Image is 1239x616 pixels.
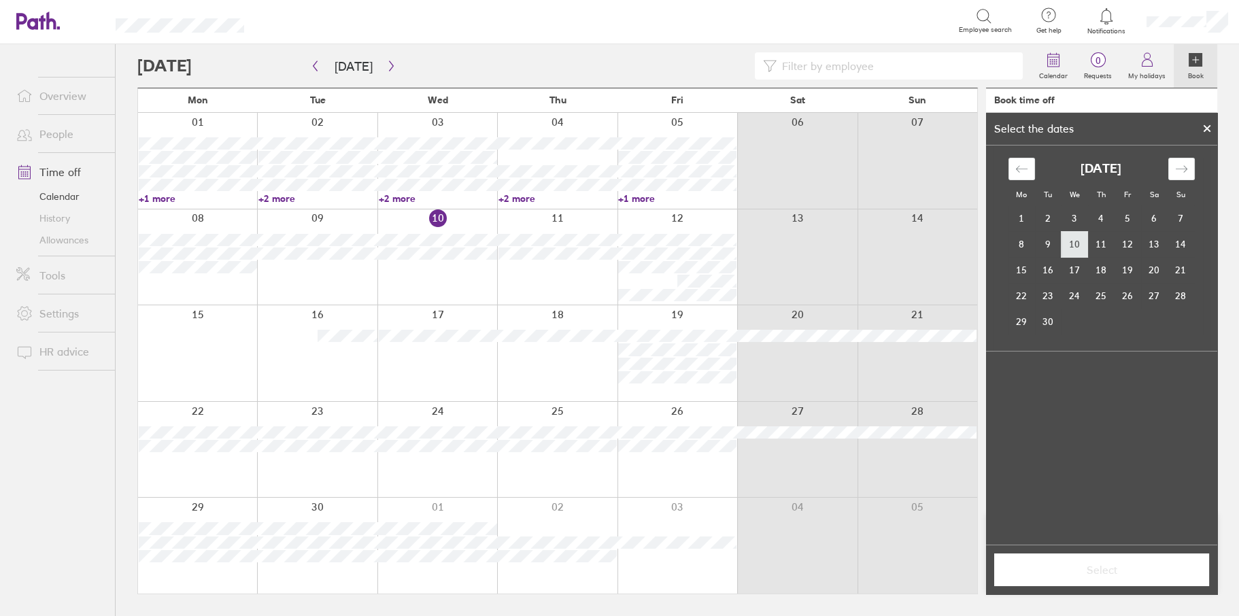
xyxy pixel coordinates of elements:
button: [DATE] [324,55,384,78]
button: Select [994,553,1209,586]
td: Friday, September 26, 2025 [1115,283,1141,309]
span: Select [1004,564,1200,576]
a: Tools [5,262,115,289]
div: Search [281,14,316,27]
td: Sunday, September 21, 2025 [1168,257,1194,283]
span: Employee search [959,26,1012,34]
strong: [DATE] [1081,162,1121,176]
a: +1 more [618,192,736,205]
td: Saturday, September 20, 2025 [1141,257,1168,283]
a: Time off [5,158,115,186]
td: Monday, September 1, 2025 [1008,205,1035,231]
a: HR advice [5,338,115,365]
a: Calendar [5,186,115,207]
span: Sun [909,95,926,105]
td: Friday, September 12, 2025 [1115,231,1141,257]
small: Mo [1016,190,1027,199]
small: Fr [1124,190,1131,199]
a: Settings [5,300,115,327]
label: My holidays [1120,68,1174,80]
a: Calendar [1031,44,1076,88]
div: Move forward to switch to the next month. [1168,158,1195,180]
div: Select the dates [986,122,1082,135]
td: Tuesday, September 9, 2025 [1035,231,1062,257]
td: Monday, September 29, 2025 [1008,309,1035,335]
td: Tuesday, September 30, 2025 [1035,309,1062,335]
td: Tuesday, September 2, 2025 [1035,205,1062,231]
td: Wednesday, September 3, 2025 [1062,205,1088,231]
label: Requests [1076,68,1120,80]
td: Thursday, September 4, 2025 [1088,205,1115,231]
a: Notifications [1085,7,1129,35]
td: Thursday, September 11, 2025 [1088,231,1115,257]
small: Tu [1044,190,1052,199]
span: 0 [1076,55,1120,66]
label: Book [1180,68,1212,80]
td: Friday, September 5, 2025 [1115,205,1141,231]
a: Allowances [5,229,115,251]
a: History [5,207,115,229]
span: Get help [1027,27,1071,35]
a: +1 more [139,192,257,205]
a: 0Requests [1076,44,1120,88]
td: Thursday, September 18, 2025 [1088,257,1115,283]
small: Su [1176,190,1185,199]
td: Monday, September 15, 2025 [1008,257,1035,283]
small: Sa [1150,190,1159,199]
td: Sunday, September 28, 2025 [1168,283,1194,309]
span: Thu [549,95,566,105]
td: Wednesday, September 17, 2025 [1062,257,1088,283]
a: Overview [5,82,115,109]
small: We [1070,190,1080,199]
td: Thursday, September 25, 2025 [1088,283,1115,309]
div: Book time off [994,95,1055,105]
a: Book [1174,44,1217,88]
div: Move backward to switch to the previous month. [1008,158,1035,180]
span: Mon [188,95,208,105]
td: Sunday, September 7, 2025 [1168,205,1194,231]
input: Filter by employee [777,53,1015,79]
small: Th [1097,190,1106,199]
td: Wednesday, September 24, 2025 [1062,283,1088,309]
a: People [5,120,115,148]
td: Wednesday, September 10, 2025 [1062,231,1088,257]
label: Calendar [1031,68,1076,80]
span: Notifications [1085,27,1129,35]
td: Sunday, September 14, 2025 [1168,231,1194,257]
td: Tuesday, September 16, 2025 [1035,257,1062,283]
span: Tue [310,95,326,105]
div: Calendar [994,146,1210,351]
span: Sat [790,95,805,105]
td: Friday, September 19, 2025 [1115,257,1141,283]
a: My holidays [1120,44,1174,88]
span: Wed [428,95,448,105]
td: Saturday, September 27, 2025 [1141,283,1168,309]
td: Saturday, September 6, 2025 [1141,205,1168,231]
td: Tuesday, September 23, 2025 [1035,283,1062,309]
a: +2 more [498,192,617,205]
td: Monday, September 8, 2025 [1008,231,1035,257]
a: +2 more [379,192,497,205]
span: Fri [671,95,683,105]
td: Saturday, September 13, 2025 [1141,231,1168,257]
td: Monday, September 22, 2025 [1008,283,1035,309]
a: +2 more [258,192,377,205]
